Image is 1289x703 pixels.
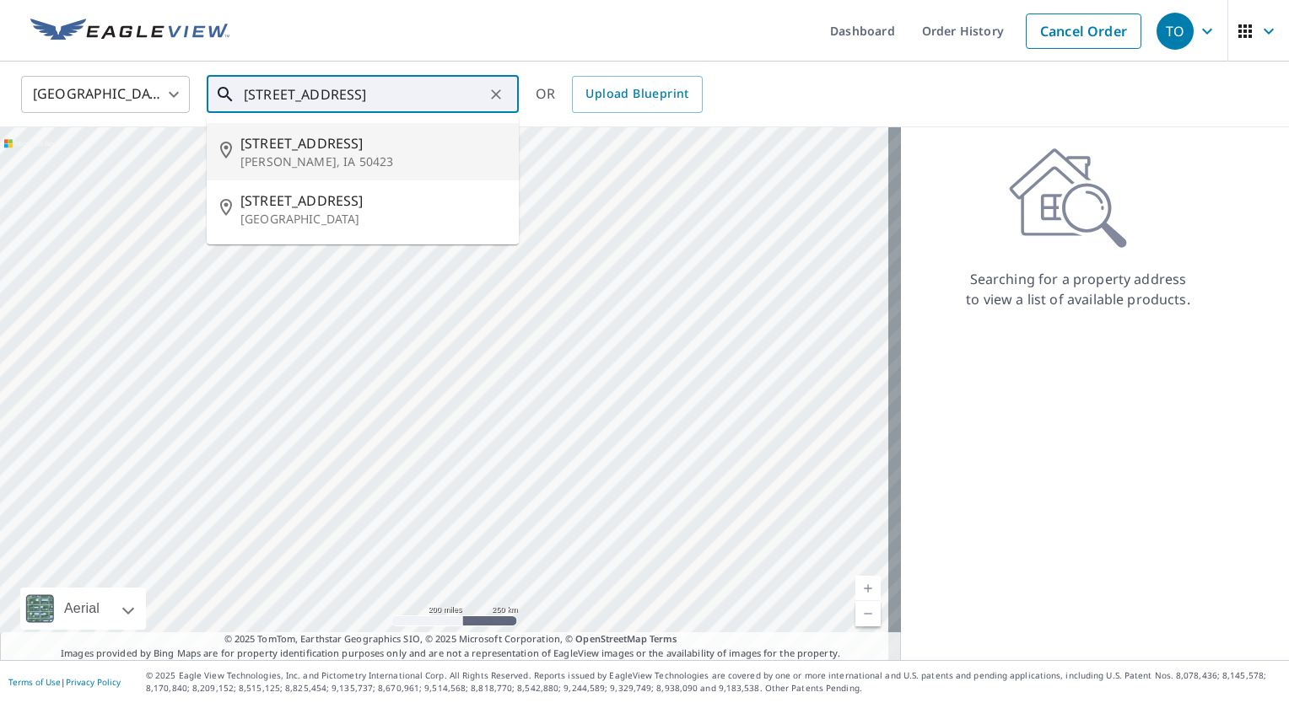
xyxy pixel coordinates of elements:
[30,19,229,44] img: EV Logo
[8,677,121,687] p: |
[1026,13,1141,49] a: Cancel Order
[1157,13,1194,50] div: TO
[146,669,1281,695] p: © 2025 Eagle View Technologies, Inc. and Pictometry International Corp. All Rights Reserved. Repo...
[240,191,505,211] span: [STREET_ADDRESS]
[240,133,505,153] span: [STREET_ADDRESS]
[585,83,688,105] span: Upload Blueprint
[575,632,646,645] a: OpenStreetMap
[21,71,190,118] div: [GEOGRAPHIC_DATA]
[965,269,1191,309] p: Searching for a property address to view a list of available products.
[484,83,508,106] button: Clear
[650,632,677,645] a: Terms
[855,601,881,626] a: Current Level 5, Zoom Out
[8,676,61,688] a: Terms of Use
[240,153,505,170] p: [PERSON_NAME], IA 50423
[224,632,677,647] span: © 2025 TomTom, Earthstar Geographics SIO, © 2025 Microsoft Corporation, ©
[240,211,505,228] p: [GEOGRAPHIC_DATA]
[244,71,484,118] input: Search by address or latitude-longitude
[855,576,881,601] a: Current Level 5, Zoom In
[66,676,121,688] a: Privacy Policy
[20,588,146,630] div: Aerial
[572,76,702,113] a: Upload Blueprint
[59,588,105,630] div: Aerial
[536,76,703,113] div: OR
